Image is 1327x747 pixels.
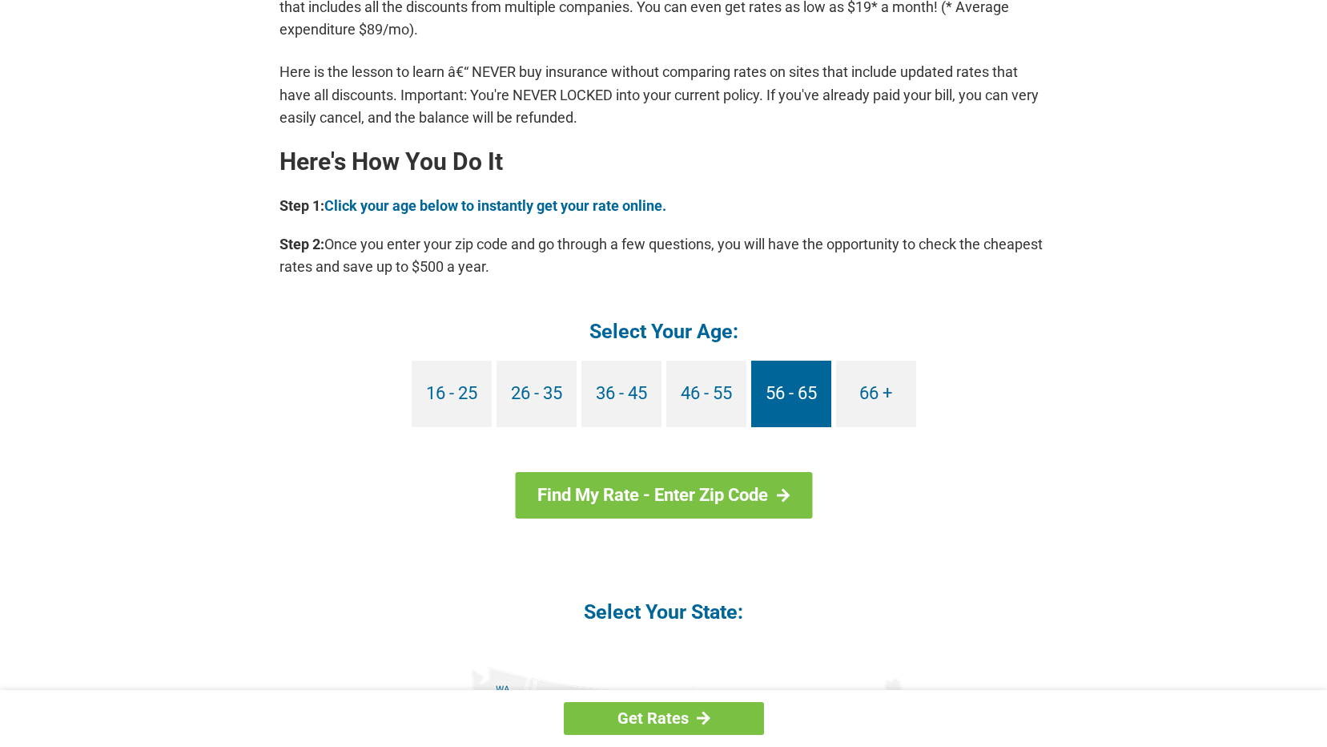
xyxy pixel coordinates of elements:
a: 66 + [836,361,916,427]
a: 36 - 45 [581,361,661,427]
a: 16 - 25 [412,361,492,427]
a: Get Rates [564,702,764,735]
a: 46 - 55 [666,361,746,427]
a: 56 - 65 [751,361,831,427]
a: Click your age below to instantly get your rate online. [324,197,666,214]
h2: Here's How You Do It [279,149,1048,175]
a: Find My Rate - Enter Zip Code [515,472,812,519]
h4: Select Your Age: [279,318,1048,345]
p: Here is the lesson to learn â€“ NEVER buy insurance without comparing rates on sites that include... [279,61,1048,128]
p: Once you enter your zip code and go through a few questions, you will have the opportunity to che... [279,233,1048,278]
a: 26 - 35 [497,361,577,427]
b: Step 2: [279,236,324,252]
b: Step 1: [279,197,324,214]
h4: Select Your State: [279,599,1048,625]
